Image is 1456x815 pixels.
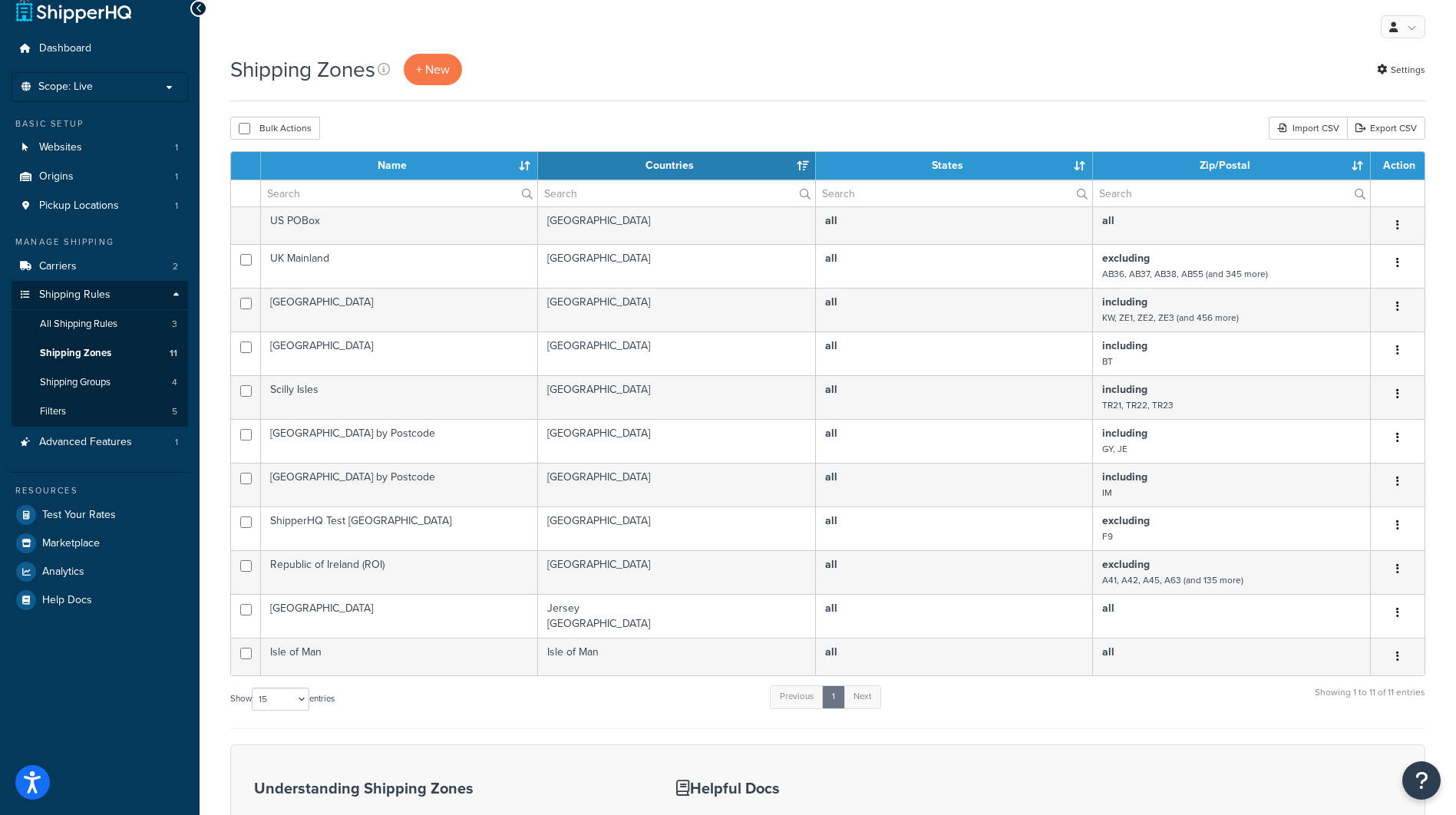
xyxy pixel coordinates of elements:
td: [GEOGRAPHIC_DATA] [538,463,816,506]
li: Shipping Rules [12,281,188,427]
select: Showentries [252,688,309,711]
span: 1 [175,436,178,449]
b: including [1102,469,1147,485]
td: Isle of Man [538,638,816,675]
a: 1 [822,685,845,708]
b: all [825,513,837,529]
li: Advanced Features [12,428,188,457]
span: Pickup Locations [39,200,119,213]
a: Previous [770,685,824,708]
td: Isle of Man [261,638,538,675]
td: [GEOGRAPHIC_DATA] [538,550,816,594]
li: Shipping Zones [12,339,188,368]
span: Analytics [42,566,84,579]
li: Shipping Groups [12,368,188,397]
span: 3 [172,318,177,331]
span: Advanced Features [39,436,132,449]
span: 4 [172,376,177,389]
h1: Shipping Zones [230,54,375,84]
b: all [825,556,837,572]
td: Jersey [GEOGRAPHIC_DATA] [538,594,816,638]
h3: Understanding Shipping Zones [254,780,638,797]
small: IM [1102,486,1112,500]
a: Carriers 2 [12,252,188,281]
span: Carriers [39,260,77,273]
span: Filters [40,405,66,418]
b: including [1102,425,1147,441]
span: 1 [175,200,178,213]
td: [GEOGRAPHIC_DATA] [261,332,538,375]
a: + New [404,54,462,85]
b: all [825,381,837,398]
b: all [1102,213,1114,229]
a: Pickup Locations 1 [12,192,188,220]
li: Origins [12,163,188,191]
span: Shipping Zones [40,347,111,360]
a: Websites 1 [12,134,188,162]
a: Help Docs [12,586,188,614]
small: BT [1102,355,1113,368]
span: 1 [175,141,178,154]
td: ShipperHQ Test [GEOGRAPHIC_DATA] [261,506,538,550]
b: all [1102,644,1114,660]
a: Dashboard [12,35,188,63]
td: US POBox [261,206,538,244]
b: including [1102,381,1147,398]
td: [GEOGRAPHIC_DATA] by Postcode [261,463,538,506]
a: Next [844,685,881,708]
span: Shipping Groups [40,376,111,389]
a: Settings [1377,59,1425,81]
a: Marketplace [12,530,188,557]
span: All Shipping Rules [40,318,117,331]
a: Shipping Zones 11 [12,339,188,368]
b: excluding [1102,250,1150,266]
th: Action [1371,152,1425,180]
th: States: activate to sort column ascending [816,152,1093,180]
td: [GEOGRAPHIC_DATA] [538,419,816,463]
span: Origins [39,170,74,183]
input: Search [816,180,1092,206]
button: Bulk Actions [230,117,320,140]
input: Search [538,180,815,206]
th: Zip/Postal: activate to sort column ascending [1093,152,1371,180]
li: Filters [12,398,188,426]
small: F9 [1102,530,1113,543]
a: Shipping Rules [12,281,188,309]
li: Websites [12,134,188,162]
b: excluding [1102,513,1150,529]
a: Origins 1 [12,163,188,191]
h3: Helpful Docs [676,780,967,797]
span: + New [416,61,450,78]
div: Manage Shipping [12,236,188,249]
td: [GEOGRAPHIC_DATA] [538,375,816,419]
b: excluding [1102,556,1150,572]
b: including [1102,338,1147,354]
li: All Shipping Rules [12,310,188,338]
span: Help Docs [42,594,92,607]
label: Show entries [230,688,335,711]
button: Open Resource Center [1402,761,1441,800]
b: including [1102,294,1147,310]
td: [GEOGRAPHIC_DATA] [538,244,816,288]
td: [GEOGRAPHIC_DATA] [261,288,538,332]
a: Analytics [12,558,188,586]
a: Shipping Groups 4 [12,368,188,397]
td: Scilly Isles [261,375,538,419]
span: Dashboard [39,42,91,55]
b: all [825,644,837,660]
b: all [825,250,837,266]
span: Marketplace [42,537,100,550]
small: GY, JE [1102,442,1127,456]
li: Carriers [12,252,188,281]
td: UK Mainland [261,244,538,288]
small: TR21, TR22, TR23 [1102,398,1174,412]
li: Pickup Locations [12,192,188,220]
div: Basic Setup [12,117,188,130]
div: Resources [12,484,188,497]
td: Republic of Ireland (ROI) [261,550,538,594]
input: Search [261,180,537,206]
